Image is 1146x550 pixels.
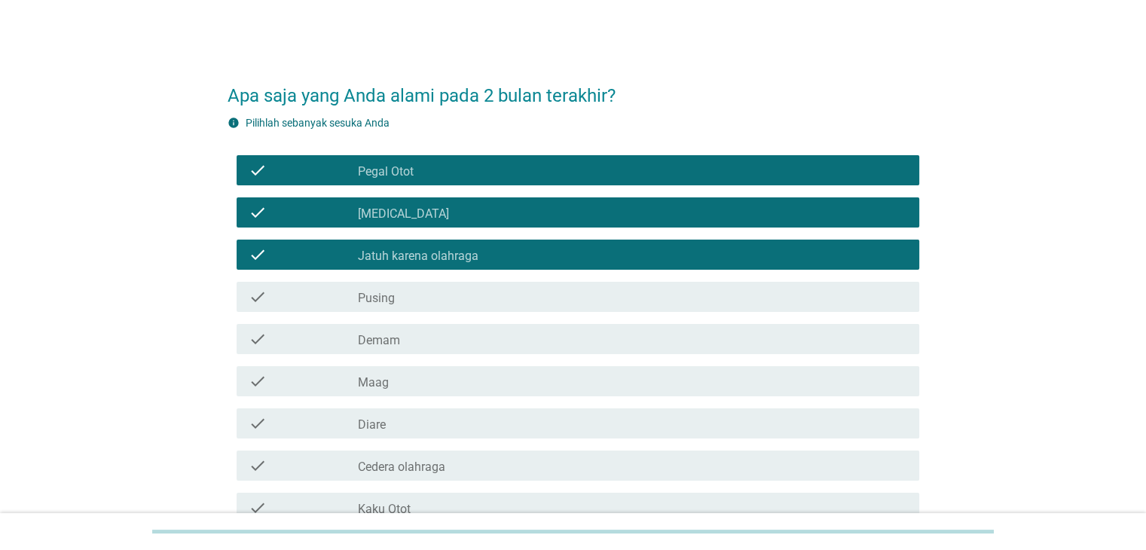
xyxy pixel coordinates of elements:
i: check [249,414,267,432]
label: Pegal Otot [358,164,414,179]
label: Jatuh karena olahraga [358,249,478,264]
label: Kaku Otot [358,502,411,517]
label: Cedera olahraga [358,460,445,475]
i: check [249,161,267,179]
i: info [228,117,240,129]
i: check [249,499,267,517]
label: Demam [358,333,400,348]
i: check [249,330,267,348]
label: Pusing [358,291,395,306]
i: check [249,457,267,475]
label: Diare [358,417,386,432]
label: [MEDICAL_DATA] [358,206,449,222]
h2: Apa saja yang Anda alami pada 2 bulan terakhir? [228,67,919,109]
i: check [249,203,267,222]
label: Pilihlah sebanyak sesuka Anda [246,117,390,129]
i: check [249,246,267,264]
label: Maag [358,375,389,390]
i: check [249,288,267,306]
i: check [249,372,267,390]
